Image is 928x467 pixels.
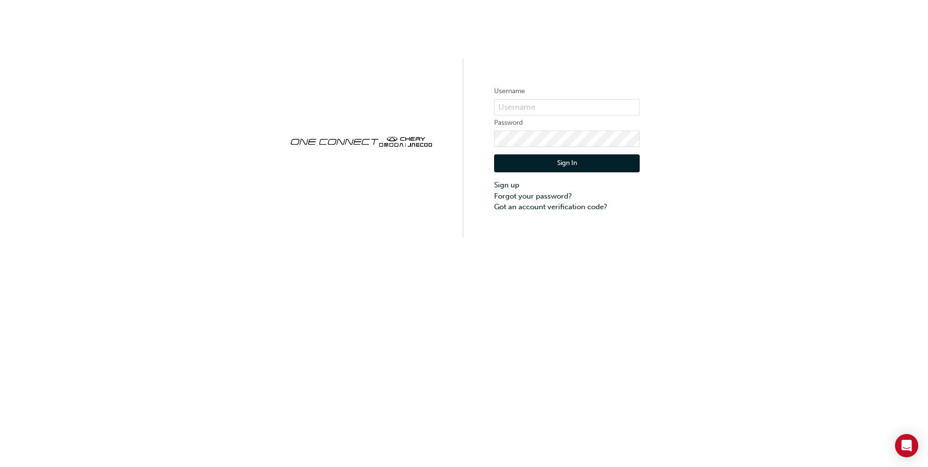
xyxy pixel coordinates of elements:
[494,180,640,191] a: Sign up
[494,154,640,173] button: Sign In
[494,117,640,129] label: Password
[494,99,640,116] input: Username
[494,201,640,213] a: Got an account verification code?
[895,434,918,457] div: Open Intercom Messenger
[494,191,640,202] a: Forgot your password?
[288,128,434,153] img: oneconnect
[494,85,640,97] label: Username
